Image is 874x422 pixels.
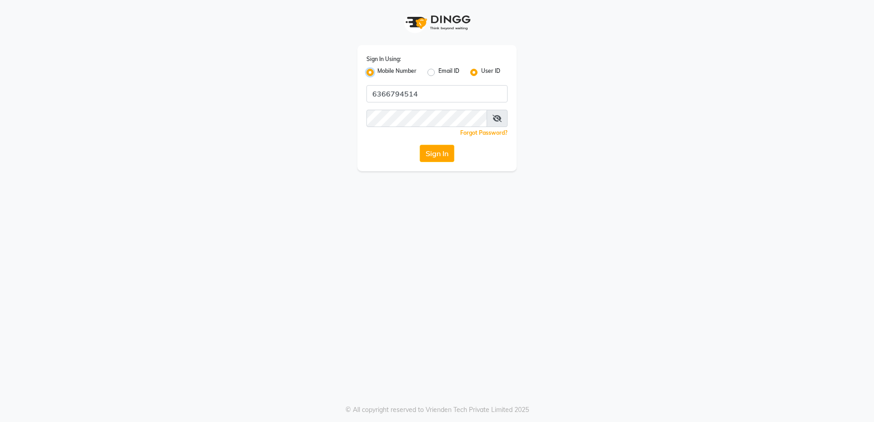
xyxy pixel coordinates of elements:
label: User ID [481,67,500,78]
label: Sign In Using: [366,55,401,63]
input: Username [366,85,508,102]
input: Username [366,110,487,127]
label: Mobile Number [377,67,417,78]
img: logo1.svg [401,9,473,36]
button: Sign In [420,145,454,162]
label: Email ID [438,67,459,78]
a: Forgot Password? [460,129,508,136]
